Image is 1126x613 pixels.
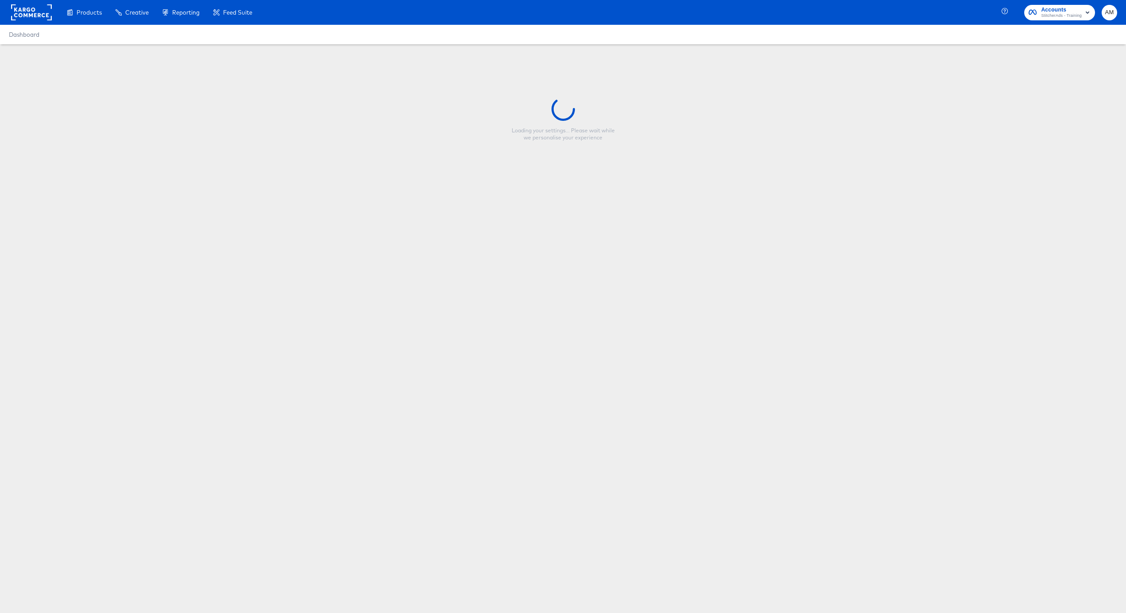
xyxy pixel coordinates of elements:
span: StitcherAds - Training [1041,12,1082,19]
span: Reporting [172,9,200,16]
a: Dashboard [9,31,39,38]
button: AM [1102,5,1117,20]
span: Creative [125,9,149,16]
button: AccountsStitcherAds - Training [1024,5,1095,20]
div: Loading your settings... Please wait while we personalise your experience [508,127,618,141]
span: Feed Suite [223,9,252,16]
span: AM [1105,8,1114,18]
span: Products [77,9,102,16]
span: Accounts [1041,5,1082,15]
